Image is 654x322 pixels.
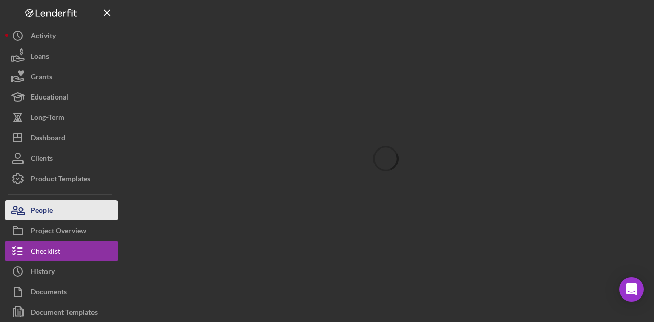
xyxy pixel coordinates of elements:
[31,241,60,264] div: Checklist
[5,241,118,261] button: Checklist
[5,168,118,189] button: Product Templates
[31,46,49,69] div: Loans
[5,282,118,302] button: Documents
[5,66,118,87] button: Grants
[5,200,118,220] button: People
[619,277,644,302] div: Open Intercom Messenger
[5,261,118,282] button: History
[31,220,86,243] div: Project Overview
[5,148,118,168] button: Clients
[31,282,67,305] div: Documents
[5,26,118,46] button: Activity
[5,46,118,66] button: Loans
[31,26,56,48] div: Activity
[31,261,55,284] div: History
[5,128,118,148] button: Dashboard
[5,87,118,107] button: Educational
[31,66,52,89] div: Grants
[31,148,53,171] div: Clients
[31,107,64,130] div: Long-Term
[5,220,118,241] button: Project Overview
[31,168,90,191] div: Product Templates
[31,128,65,151] div: Dashboard
[5,107,118,128] button: Long-Term
[31,200,53,223] div: People
[31,87,68,110] div: Educational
